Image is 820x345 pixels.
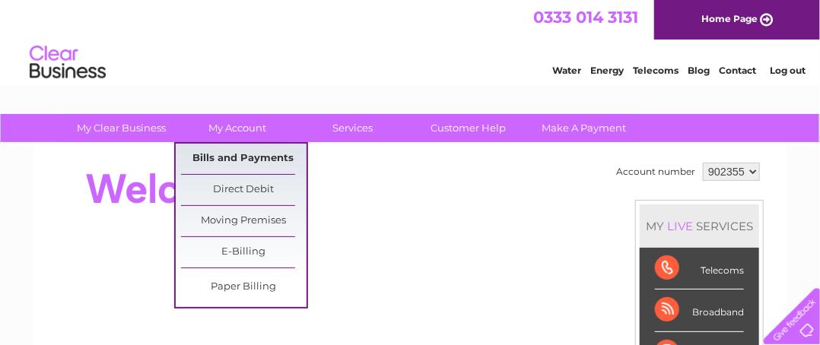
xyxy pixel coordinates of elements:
a: Bills and Payments [181,144,307,174]
a: Contact [719,65,756,76]
a: 0333 014 3131 [533,8,638,27]
div: MY SERVICES [640,204,759,248]
a: Make A Payment [522,114,647,142]
a: Blog [688,65,710,76]
div: LIVE [664,219,696,233]
a: Services [291,114,416,142]
a: Paper Billing [181,272,307,302]
a: Telecoms [633,65,679,76]
a: Log out [770,65,806,76]
a: My Clear Business [59,114,185,142]
a: Energy [590,65,624,76]
a: My Account [175,114,300,142]
a: Direct Debit [181,175,307,205]
div: Telecoms [655,248,744,290]
div: Broadband [655,290,744,331]
td: Account number [612,159,699,185]
a: Water [552,65,581,76]
img: logo.png [29,40,106,86]
a: E-Billing [181,237,307,267]
a: Customer Help [406,114,532,142]
a: Moving Premises [181,206,307,236]
div: Clear Business is a trading name of Verastar Limited (registered in [GEOGRAPHIC_DATA] No. 3667643... [52,8,771,74]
